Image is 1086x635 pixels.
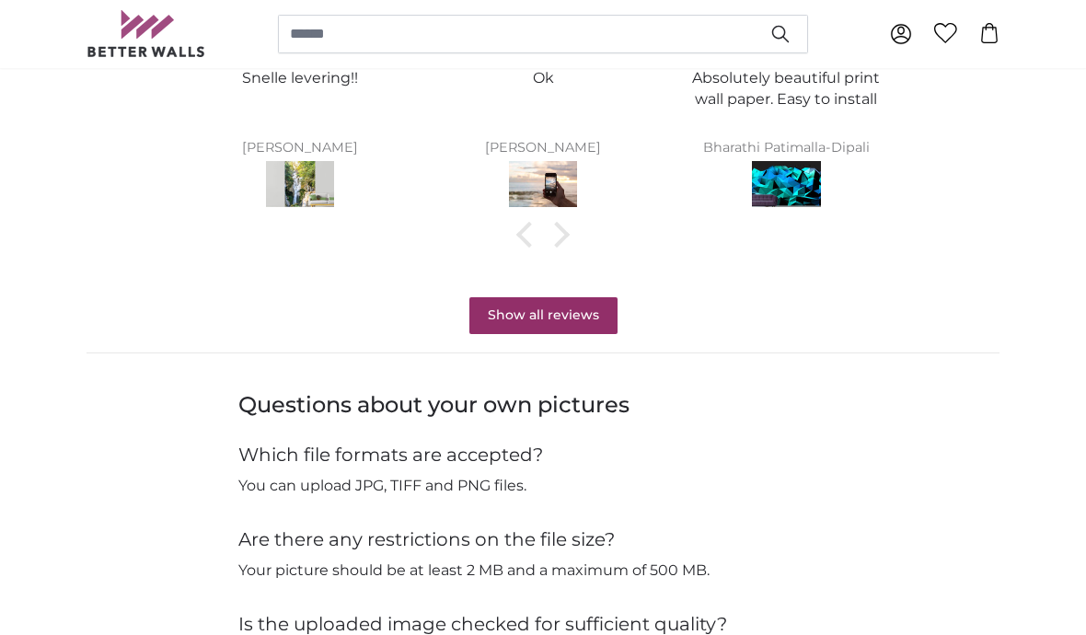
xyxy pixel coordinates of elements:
[509,162,578,214] img: Eigenes Foto als Tapete
[444,69,642,89] p: Ok
[201,142,399,156] div: [PERSON_NAME]
[238,476,847,498] p: You can upload JPG, TIFF and PNG files.
[469,298,618,335] a: Show all reviews
[238,527,847,553] h4: Are there any restrictions on the file size?
[444,142,642,156] div: [PERSON_NAME]
[201,69,399,89] p: Snelle levering!!
[87,11,206,58] img: Betterwalls
[238,443,847,468] h4: Which file formats are accepted?
[238,391,847,421] h3: Questions about your own pictures
[687,69,885,110] p: Absolutely beautiful print wall paper. Easy to install
[266,162,335,214] img: Fototapete Berauschter Wasserfall
[238,560,847,583] p: Your picture should be at least 2 MB and a maximum of 500 MB.
[687,142,885,156] div: Bharathi Patimalla-Dipali
[752,162,821,214] img: Fototapete 3D-Diamonds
